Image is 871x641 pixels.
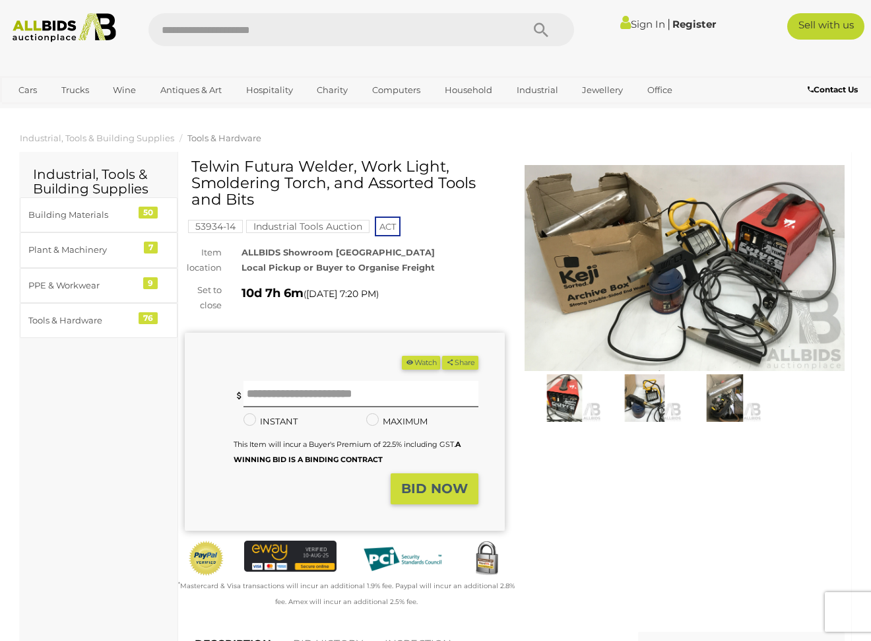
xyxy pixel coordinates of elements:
img: Telwin Futura Welder, Work Light, Smoldering Torch, and Assorted Tools and Bits [688,374,761,422]
img: Telwin Futura Welder, Work Light, Smoldering Torch, and Assorted Tools and Bits [528,374,601,422]
div: Set to close [175,283,232,314]
mark: Industrial Tools Auction [246,220,370,233]
img: Allbids.com.au [7,13,123,42]
div: Building Materials [28,207,137,222]
label: MAXIMUM [366,414,428,429]
div: 76 [139,312,158,324]
span: | [667,17,670,31]
a: Charity [308,79,356,101]
span: ACT [375,217,401,236]
a: Tools & Hardware [187,133,261,143]
img: Secured by Rapid SSL [468,541,505,577]
button: BID NOW [391,473,478,504]
div: 50 [139,207,158,219]
a: Building Materials 50 [20,197,177,232]
strong: 10d 7h 6m [242,286,304,300]
strong: BID NOW [401,481,468,496]
a: Office [639,79,681,101]
span: ( ) [304,288,379,299]
img: eWAY Payment Gateway [244,541,337,572]
a: Hospitality [238,79,302,101]
button: Share [442,356,478,370]
img: PCI DSS compliant [356,541,449,578]
a: PPE & Workwear 9 [20,268,177,303]
small: Mastercard & Visa transactions will incur an additional 1.9% fee. Paypal will incur an additional... [178,582,515,605]
div: Tools & Hardware [28,313,137,328]
div: PPE & Workwear [28,278,137,293]
a: Industrial, Tools & Building Supplies [20,133,174,143]
a: Sports [10,101,54,123]
li: Watch this item [402,356,440,370]
a: Cars [10,79,46,101]
div: Item location [175,245,232,276]
div: Plant & Machinery [28,242,137,257]
a: Industrial Tools Auction [246,221,370,232]
div: 7 [144,242,158,253]
label: INSTANT [243,414,298,429]
span: [DATE] 7:20 PM [306,288,376,300]
button: Search [508,13,574,46]
img: Telwin Futura Welder, Work Light, Smoldering Torch, and Assorted Tools and Bits [608,374,681,422]
a: Wine [104,79,145,101]
a: Sign In [620,18,665,30]
h2: Industrial, Tools & Building Supplies [33,167,164,196]
img: Official PayPal Seal [188,541,224,576]
a: Contact Us [808,83,861,97]
a: Computers [364,79,429,101]
strong: Local Pickup or Buyer to Organise Freight [242,262,435,273]
div: 9 [143,277,158,289]
a: 53934-14 [188,221,243,232]
a: [GEOGRAPHIC_DATA] [61,101,172,123]
a: Household [436,79,501,101]
b: Contact Us [808,84,858,94]
a: Register [672,18,716,30]
mark: 53934-14 [188,220,243,233]
strong: ALLBIDS Showroom [GEOGRAPHIC_DATA] [242,247,435,257]
small: This Item will incur a Buyer's Premium of 22.5% including GST. [234,440,461,464]
a: Antiques & Art [152,79,230,101]
a: Plant & Machinery 7 [20,232,177,267]
a: Industrial [508,79,567,101]
a: Sell with us [787,13,864,40]
h1: Telwin Futura Welder, Work Light, Smoldering Torch, and Assorted Tools and Bits [191,158,501,209]
a: Jewellery [573,79,631,101]
img: Telwin Futura Welder, Work Light, Smoldering Torch, and Assorted Tools and Bits [525,165,845,372]
a: Tools & Hardware 76 [20,303,177,338]
a: Trucks [53,79,98,101]
button: Watch [402,356,440,370]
